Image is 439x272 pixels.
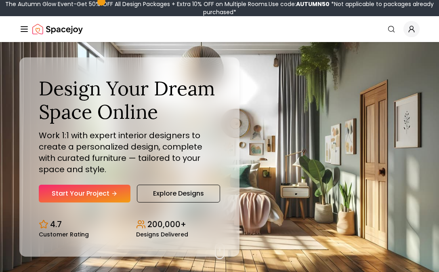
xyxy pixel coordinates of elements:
p: 200,000+ [147,219,186,230]
div: Design stats [39,212,220,237]
h1: Design Your Dream Space Online [39,77,220,123]
small: Designs Delivered [136,232,188,237]
small: Customer Rating [39,232,89,237]
a: Start Your Project [39,185,130,202]
p: 4.7 [50,219,62,230]
p: Work 1:1 with expert interior designers to create a personalized design, complete with curated fu... [39,130,220,175]
a: Explore Designs [137,185,220,202]
img: Spacejoy Logo [32,21,83,37]
nav: Global [19,16,420,42]
a: Spacejoy [32,21,83,37]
